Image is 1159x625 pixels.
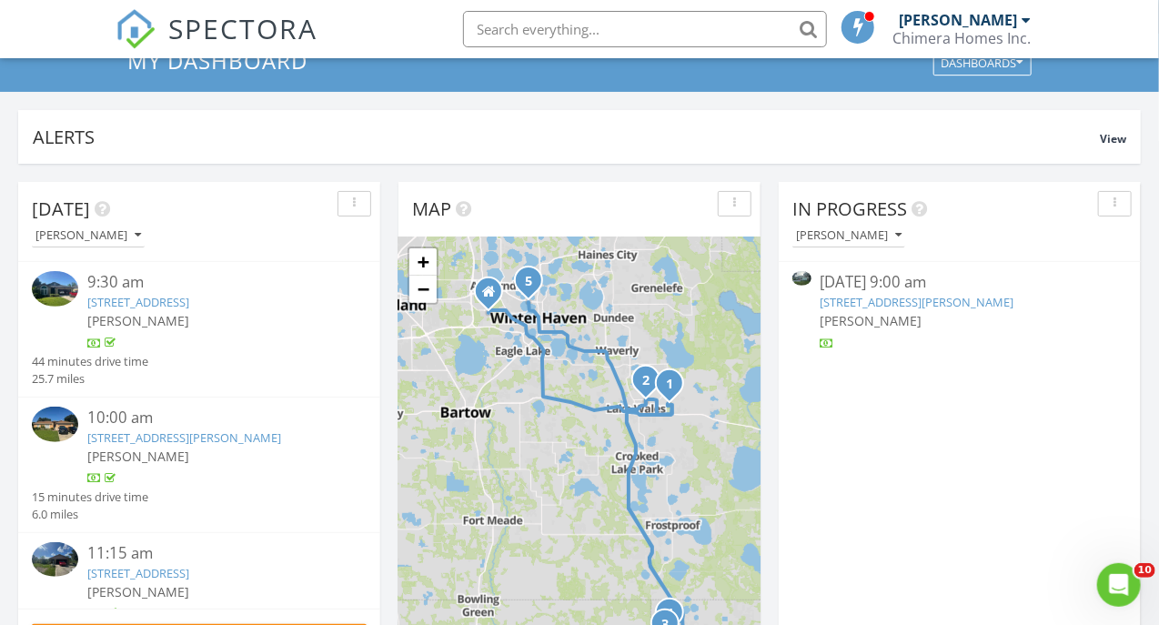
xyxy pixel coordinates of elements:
[87,294,189,310] a: [STREET_ADDRESS]
[87,312,189,329] span: [PERSON_NAME]
[32,271,367,388] a: 9:30 am [STREET_ADDRESS] [PERSON_NAME] 44 minutes drive time 25.7 miles
[1100,131,1126,146] span: View
[412,197,451,221] span: Map
[1097,563,1141,607] iframe: Intercom live chat
[642,375,650,388] i: 2
[116,9,156,49] img: The Best Home Inspection Software - Spectora
[32,542,78,577] img: 9368751%2Fcover_photos%2F8RAgRrnWV8IgQchy1N7l%2Fsmall.jpg
[670,612,680,623] div: 265 N Madera Rd, Avon Park, FL 33825
[87,448,189,465] span: [PERSON_NAME]
[463,11,827,47] input: Search everything...
[646,379,657,390] div: 799 Barclay Terrace, Lake Wales, FL 33853
[525,276,532,288] i: 5
[87,407,338,429] div: 10:00 am
[893,29,1032,47] div: Chimera Homes Inc.
[666,608,673,620] i: 4
[409,276,437,303] a: Zoom out
[32,407,78,441] img: 9368705%2Fcover_photos%2FY2dSoUlAPKgeWZiH7OMp%2Fsmall.jpg
[35,229,141,242] div: [PERSON_NAME]
[409,248,437,276] a: Zoom in
[32,370,148,388] div: 25.7 miles
[32,489,148,506] div: 15 minutes drive time
[32,407,367,523] a: 10:00 am [STREET_ADDRESS][PERSON_NAME] [PERSON_NAME] 15 minutes drive time 6.0 miles
[87,542,338,565] div: 11:15 am
[792,271,811,285] img: 9368544%2Fcover_photos%2FSGvILqmHJM4CubIsdRpb%2Fsmall.jpg
[32,224,145,248] button: [PERSON_NAME]
[87,583,189,600] span: [PERSON_NAME]
[796,229,902,242] div: [PERSON_NAME]
[933,51,1032,76] button: Dashboards
[168,9,317,47] span: SPECTORA
[670,383,680,394] div: 1001 Tequesta Trail, Lake Wales, FL 33898
[792,197,907,221] span: In Progress
[489,291,499,302] div: 11 Lake Arrowhead Drive, Winter Haven FL 33880
[87,429,281,446] a: [STREET_ADDRESS][PERSON_NAME]
[666,378,673,391] i: 1
[942,57,1023,70] div: Dashboards
[32,197,90,221] span: [DATE]
[87,271,338,294] div: 9:30 am
[32,271,78,306] img: 9368675%2Fcover_photos%2F8V1uE49EXPZhoDYarTDt%2Fsmall.jpg
[32,506,148,523] div: 6.0 miles
[529,280,539,291] div: 1906 18th St NW, Winter Haven, FL 33881
[1134,563,1155,578] span: 10
[792,271,1127,352] a: [DATE] 9:00 am [STREET_ADDRESS][PERSON_NAME] [PERSON_NAME]
[116,25,317,63] a: SPECTORA
[821,271,1100,294] div: [DATE] 9:00 am
[32,353,148,370] div: 44 minutes drive time
[87,565,189,581] a: [STREET_ADDRESS]
[900,11,1018,29] div: [PERSON_NAME]
[792,224,905,248] button: [PERSON_NAME]
[821,312,922,329] span: [PERSON_NAME]
[33,125,1100,149] div: Alerts
[821,294,1014,310] a: [STREET_ADDRESS][PERSON_NAME]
